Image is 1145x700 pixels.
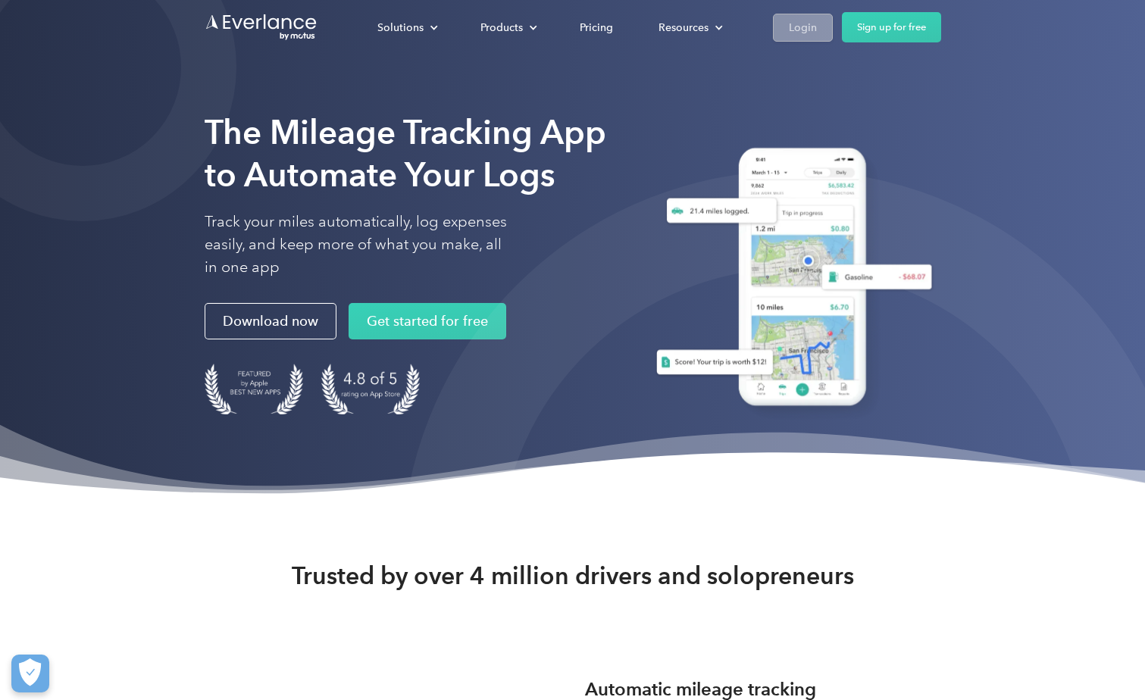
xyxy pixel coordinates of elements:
[321,364,420,414] img: 4.9 out of 5 stars on the app store
[349,303,506,339] a: Get started for free
[773,14,833,42] a: Login
[205,13,318,42] a: Go to homepage
[789,18,817,37] div: Login
[205,303,336,339] a: Download now
[659,18,709,37] div: Resources
[362,14,450,41] div: Solutions
[465,14,549,41] div: Products
[292,561,854,591] strong: Trusted by over 4 million drivers and solopreneurs
[580,18,613,37] div: Pricing
[205,211,508,279] p: Track your miles automatically, log expenses easily, and keep more of what you make, all in one app
[480,18,523,37] div: Products
[377,18,424,37] div: Solutions
[643,14,735,41] div: Resources
[11,655,49,692] button: Cookies Settings
[638,136,941,423] img: Everlance, mileage tracker app, expense tracking app
[205,112,606,195] strong: The Mileage Tracking App to Automate Your Logs
[205,364,303,414] img: Badge for Featured by Apple Best New Apps
[842,12,941,42] a: Sign up for free
[565,14,628,41] a: Pricing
